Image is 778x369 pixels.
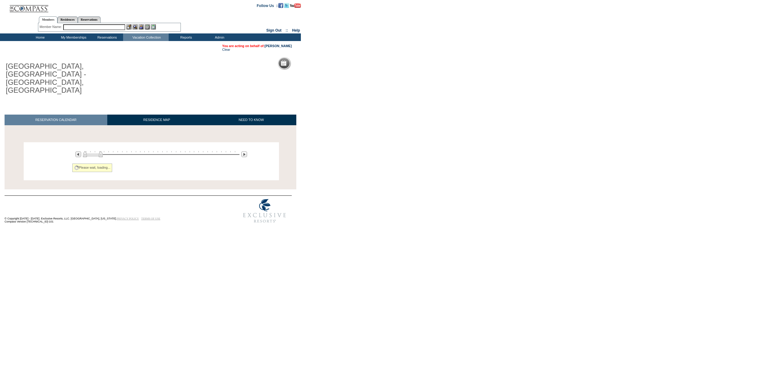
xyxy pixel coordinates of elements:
[222,44,292,48] span: You are acting on behalf of:
[241,151,247,157] img: Next
[289,61,335,65] h5: Reservation Calendar
[290,3,301,8] img: Subscribe to our YouTube Channel
[292,28,300,33] a: Help
[206,115,296,125] a: NEED TO KNOW
[141,217,160,220] a: TERMS OF USE
[266,28,281,33] a: Sign Out
[169,33,202,41] td: Reports
[145,24,150,29] img: Reservations
[133,24,138,29] img: View
[117,217,139,220] a: PRIVACY POLICY
[278,3,283,8] img: Become our fan on Facebook
[39,16,57,23] a: Members
[90,33,123,41] td: Reservations
[107,115,206,125] a: RESIDENCE MAP
[5,196,217,226] td: © Copyright [DATE] - [DATE]. Exclusive Resorts, LLC. [GEOGRAPHIC_DATA], [US_STATE]. Compass Versi...
[139,24,144,29] img: Impersonate
[78,16,101,23] a: Reservations
[284,3,289,7] a: Follow us on Twitter
[278,3,283,7] a: Become our fan on Facebook
[56,33,90,41] td: My Memberships
[202,33,236,41] td: Admin
[290,3,301,7] a: Subscribe to our YouTube Channel
[151,24,156,29] img: b_calculator.gif
[40,24,63,29] div: Member Name:
[5,61,141,96] h1: [GEOGRAPHIC_DATA], [GEOGRAPHIC_DATA] - [GEOGRAPHIC_DATA], [GEOGRAPHIC_DATA]
[126,24,132,29] img: b_edit.gif
[284,3,289,8] img: Follow us on Twitter
[23,33,56,41] td: Home
[286,28,288,33] span: ::
[257,3,278,8] td: Follow Us ::
[74,165,79,170] img: spinner2.gif
[75,151,81,157] img: Previous
[5,115,107,125] a: RESERVATION CALENDAR
[123,33,169,41] td: Vacation Collection
[237,196,292,226] img: Exclusive Resorts
[57,16,78,23] a: Residences
[72,164,112,172] div: Please wait, loading...
[265,44,292,48] a: [PERSON_NAME]
[222,48,230,51] a: Clear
